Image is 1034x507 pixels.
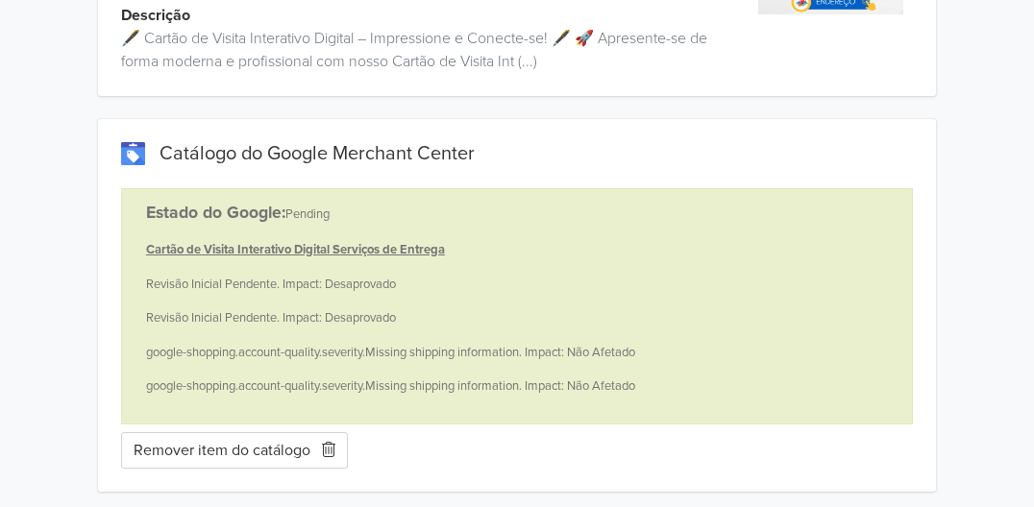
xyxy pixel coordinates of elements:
[146,377,888,397] p: google-shopping.account-quality.severity.Missing shipping information. Impact: Não Afetado
[146,276,888,295] p: Revisão Inicial Pendente. Impact: Desaprovado
[146,242,445,257] u: Cartão de Visita Interativo Digital Serviços de Entrega
[146,344,888,363] p: google-shopping.account-quality.severity.Missing shipping information. Impact: Não Afetado
[121,432,348,469] button: Remover item do catálogo
[146,309,888,328] p: Revisão Inicial Pendente. Impact: Desaprovado
[146,201,888,226] p: Pending
[121,4,750,27] div: Descrição
[146,203,285,223] b: Estado do Google:
[121,142,913,165] div: Catálogo do Google Merchant Center
[98,27,726,73] div: 🖋️ Cartão de Visita Interativo Digital – Impressione e Conecte-se! 🖋️ 🚀 Apresente-se de forma mod...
